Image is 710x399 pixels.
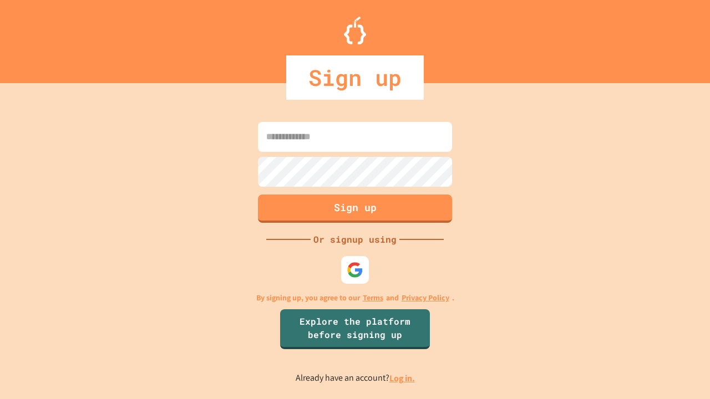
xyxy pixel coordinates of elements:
[344,17,366,44] img: Logo.svg
[347,262,363,278] img: google-icon.svg
[256,292,454,304] p: By signing up, you agree to our and .
[280,309,430,349] a: Explore the platform before signing up
[296,371,415,385] p: Already have an account?
[389,372,415,384] a: Log in.
[286,55,424,100] div: Sign up
[311,233,399,246] div: Or signup using
[363,292,383,304] a: Terms
[402,292,449,304] a: Privacy Policy
[258,195,452,223] button: Sign up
